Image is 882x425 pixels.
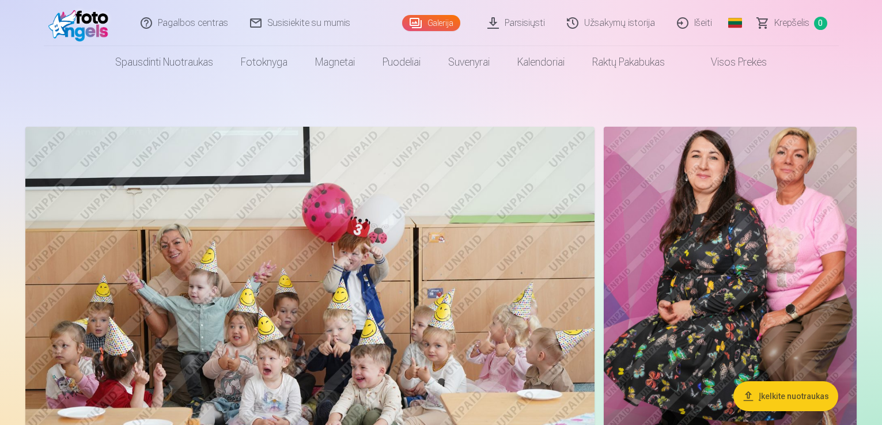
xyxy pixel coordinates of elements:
span: 0 [814,17,827,30]
a: Suvenyrai [434,46,504,78]
a: Fotoknyga [227,46,301,78]
a: Puodeliai [369,46,434,78]
a: Spausdinti nuotraukas [101,46,227,78]
a: Raktų pakabukas [578,46,679,78]
a: Visos prekės [679,46,781,78]
span: Krepšelis [774,16,809,30]
a: Kalendoriai [504,46,578,78]
button: Įkelkite nuotraukas [733,381,838,411]
a: Galerija [402,15,460,31]
a: Magnetai [301,46,369,78]
img: /fa2 [48,5,115,41]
